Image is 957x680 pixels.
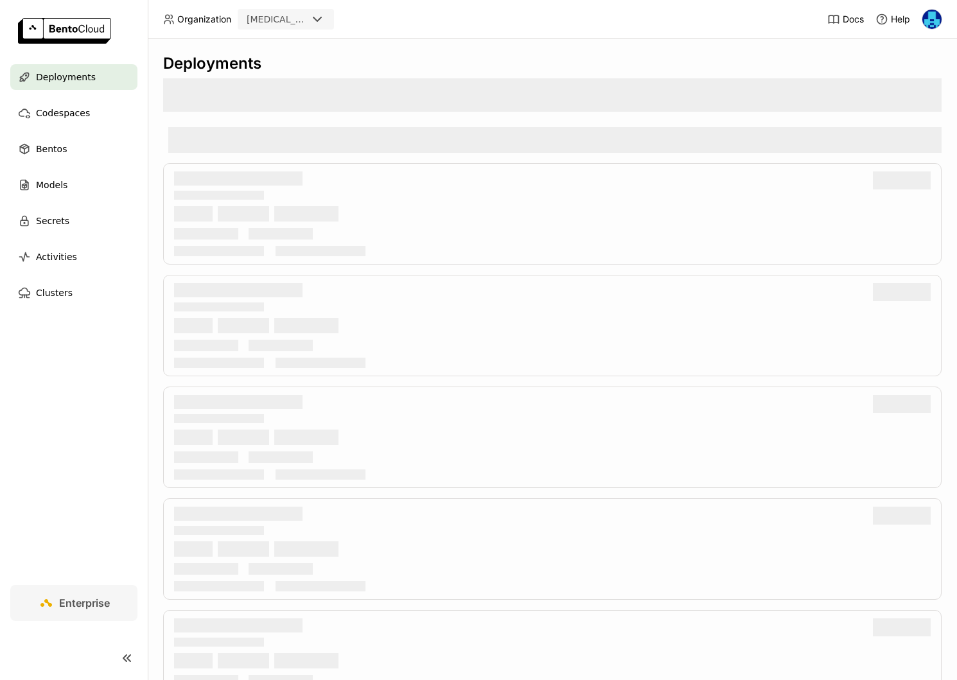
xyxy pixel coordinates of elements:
[247,13,307,26] div: [MEDICAL_DATA]
[10,64,137,90] a: Deployments
[36,105,90,121] span: Codespaces
[36,213,69,229] span: Secrets
[10,585,137,621] a: Enterprise
[36,249,77,265] span: Activities
[10,100,137,126] a: Codespaces
[36,69,96,85] span: Deployments
[10,172,137,198] a: Models
[922,10,942,29] img: Yi Guo
[875,13,910,26] div: Help
[10,208,137,234] a: Secrets
[10,136,137,162] a: Bentos
[10,280,137,306] a: Clusters
[36,285,73,301] span: Clusters
[36,141,67,157] span: Bentos
[163,54,942,73] div: Deployments
[10,244,137,270] a: Activities
[18,18,111,44] img: logo
[36,177,67,193] span: Models
[59,597,110,609] span: Enterprise
[891,13,910,25] span: Help
[843,13,864,25] span: Docs
[827,13,864,26] a: Docs
[308,13,310,26] input: Selected revia.
[177,13,231,25] span: Organization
